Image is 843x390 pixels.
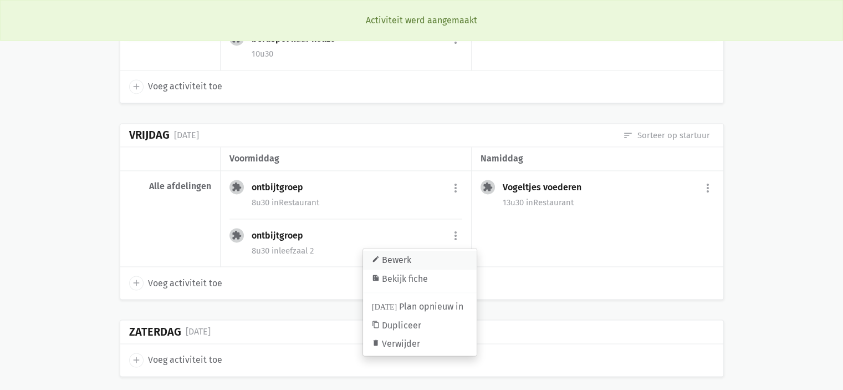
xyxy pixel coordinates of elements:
span: leefzaal 2 [272,246,314,256]
div: ontbijtgroep [252,182,312,193]
span: Restaurant [272,197,319,207]
div: [DATE] [186,325,211,339]
span: in [272,197,279,207]
span: 8u30 [252,246,269,256]
span: in [272,246,279,256]
div: Alle afdelingen [129,181,211,192]
i: extension [232,230,242,240]
a: add Voeg activiteit toe [129,79,222,94]
a: add Voeg activiteit toe [129,353,222,367]
div: [DATE] [174,128,199,143]
i: delete [372,339,380,347]
i: add [131,82,141,92]
a: Dupliceer [363,316,477,335]
span: 13u30 [503,197,524,207]
span: Activiteit werd aangemaakt [366,13,477,28]
i: [DATE] [372,302,397,310]
i: add [131,355,141,365]
span: Voeg activiteit toe [148,353,222,367]
div: Vrijdag [129,129,170,141]
span: 8u30 [252,197,269,207]
a: Sorteer op startuur [623,129,710,141]
a: add Voeg activiteit toe [129,276,222,290]
i: extension [232,182,242,192]
i: edit [372,255,380,263]
i: summarize [372,273,380,281]
i: add [131,278,141,288]
i: extension [483,182,493,192]
a: Plan opnieuw in [363,297,477,316]
span: Voeg activiteit toe [148,276,222,291]
div: voormiddag [229,151,462,166]
div: Zaterdag [129,326,181,338]
span: 10u30 [252,49,273,59]
i: content_copy [372,320,380,328]
i: sort [623,130,633,140]
div: namiddag [481,151,714,166]
a: Verwijder [363,335,477,353]
span: Restaurant [526,197,574,207]
div: ontbijtgroep [252,230,312,241]
span: Voeg activiteit toe [148,79,222,94]
div: Vogeltjes voederen [503,182,590,193]
a: Bewerk [363,251,477,270]
span: in [526,197,533,207]
a: Bekijk fiche [363,269,477,288]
